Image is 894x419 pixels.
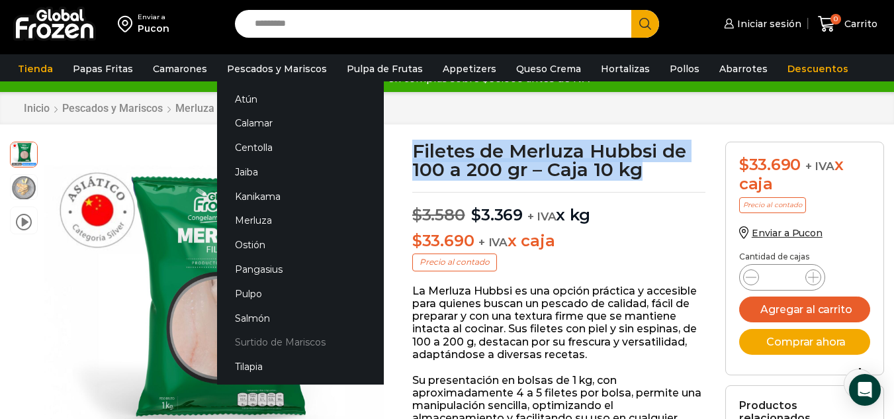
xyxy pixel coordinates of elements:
[471,205,481,224] span: $
[217,111,384,136] a: Calamar
[739,155,749,174] span: $
[631,10,659,38] button: Search button
[217,184,384,209] a: Kanikama
[770,268,795,287] input: Product quantity
[713,56,774,81] a: Abarrotes
[412,192,705,225] p: x kg
[340,56,429,81] a: Pulpa de Frutas
[217,330,384,355] a: Surtido de Mariscos
[217,87,384,111] a: Atún
[739,252,870,261] p: Cantidad de cajas
[412,231,422,250] span: $
[11,175,37,201] span: plato-merluza
[412,254,497,271] p: Precio al contado
[739,329,870,355] button: Comprar ahora
[217,355,384,379] a: Tilapia
[138,22,169,35] div: Pucon
[62,102,163,115] a: Pescados y Mariscos
[66,56,140,81] a: Papas Fritas
[175,102,215,115] a: Merluza
[781,56,855,81] a: Descuentos
[217,136,384,160] a: Centolla
[436,56,503,81] a: Appetizers
[734,17,801,30] span: Iniciar sesión
[412,205,422,224] span: $
[217,281,384,306] a: Pulpo
[663,56,706,81] a: Pollos
[220,56,334,81] a: Pescados y Mariscos
[752,227,823,239] span: Enviar a Pucon
[739,227,823,239] a: Enviar a Pucon
[805,160,834,173] span: + IVA
[412,231,474,250] bdi: 33.690
[841,17,877,30] span: Carrito
[815,9,881,40] a: 0 Carrito
[527,210,557,223] span: + IVA
[217,306,384,330] a: Salmón
[739,155,801,174] bdi: 33.690
[23,102,50,115] a: Inicio
[739,156,870,194] div: x caja
[721,11,801,37] a: Iniciar sesión
[138,13,169,22] div: Enviar a
[510,56,588,81] a: Queso Crema
[478,236,508,249] span: + IVA
[830,14,841,24] span: 0
[471,205,523,224] bdi: 3.369
[217,209,384,233] a: Merluza
[217,233,384,257] a: Ostión
[217,160,384,184] a: Jaiba
[118,13,138,35] img: address-field-icon.svg
[412,232,705,251] p: x caja
[412,142,705,179] h1: Filetes de Merluza Hubbsi de 100 a 200 gr – Caja 10 kg
[146,56,214,81] a: Camarones
[739,197,806,213] p: Precio al contado
[412,285,705,361] p: La Merluza Hubbsi es una opción práctica y accesible para quienes buscan un pescado de calidad, f...
[217,257,384,282] a: Pangasius
[11,140,37,167] span: filete de merluza
[739,297,870,322] button: Agregar al carrito
[412,205,465,224] bdi: 3.580
[11,56,60,81] a: Tienda
[23,102,215,115] nav: Breadcrumb
[594,56,656,81] a: Hortalizas
[849,374,881,406] div: Open Intercom Messenger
